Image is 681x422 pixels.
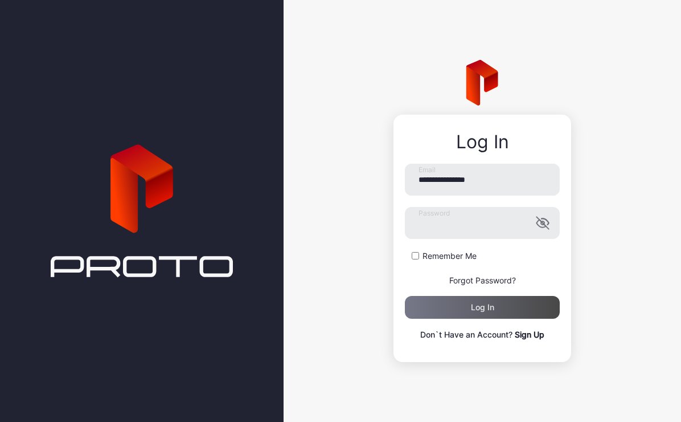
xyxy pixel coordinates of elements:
div: Log In [405,132,560,152]
a: Sign Up [515,330,544,339]
button: Log in [405,296,560,319]
label: Remember Me [422,250,477,262]
div: Log in [471,303,494,312]
input: Email [405,164,560,196]
a: Forgot Password? [449,275,516,285]
p: Don`t Have an Account? [405,328,560,342]
button: Password [536,216,549,230]
input: Password [405,207,560,239]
